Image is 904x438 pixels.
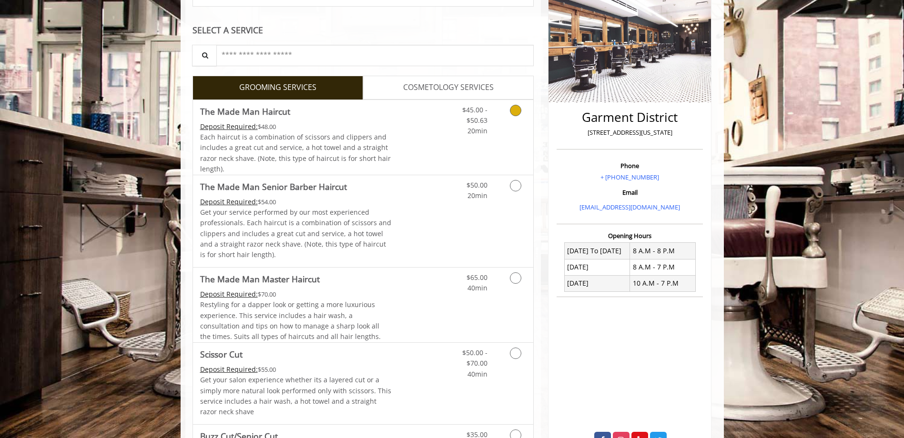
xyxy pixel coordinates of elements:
span: 20min [467,126,488,135]
a: + [PHONE_NUMBER] [600,173,659,181]
td: 8 A.M - 7 P.M [630,259,696,275]
span: $45.00 - $50.63 [462,105,488,125]
b: The Made Man Haircut [200,105,290,118]
button: Service Search [192,45,217,66]
td: 10 A.M - 7 P.M [630,275,696,291]
span: $50.00 - $70.00 [462,348,488,368]
b: The Made Man Master Haircut [200,272,320,286]
div: $70.00 [200,289,392,299]
span: COSMETOLOGY SERVICES [403,81,494,94]
h3: Phone [559,162,701,169]
div: $54.00 [200,197,392,207]
p: Get your salon experience whether its a layered cut or a simply more natural look performed only ... [200,375,392,418]
td: [DATE] [564,275,630,291]
p: [STREET_ADDRESS][US_STATE] [559,128,701,138]
span: This service needs some Advance to be paid before we block your appointment [200,122,258,131]
div: $55.00 [200,364,392,375]
span: 20min [467,191,488,200]
b: Scissor Cut [200,348,243,361]
span: 40min [467,283,488,292]
span: $65.00 [467,273,488,282]
span: 40min [467,369,488,378]
span: $50.00 [467,180,488,189]
span: Restyling for a dapper look or getting a more luxurious experience. This service includes a hair ... [200,300,381,341]
h3: Opening Hours [557,232,703,239]
span: This service needs some Advance to be paid before we block your appointment [200,289,258,299]
td: [DATE] [564,259,630,275]
span: This service needs some Advance to be paid before we block your appointment [200,365,258,374]
span: This service needs some Advance to be paid before we block your appointment [200,197,258,206]
div: SELECT A SERVICE [193,26,534,35]
h3: Email [559,189,701,196]
span: GROOMING SERVICES [239,81,316,94]
td: [DATE] To [DATE] [564,243,630,259]
td: 8 A.M - 8 P.M [630,243,696,259]
div: $48.00 [200,121,392,132]
h2: Garment District [559,110,701,124]
p: Get your service performed by our most experienced professionals. Each haircut is a combination o... [200,207,392,260]
span: Each haircut is a combination of scissors and clippers and includes a great cut and service, a ho... [200,132,391,173]
b: The Made Man Senior Barber Haircut [200,180,347,193]
a: [EMAIL_ADDRESS][DOMAIN_NAME] [579,203,680,211]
